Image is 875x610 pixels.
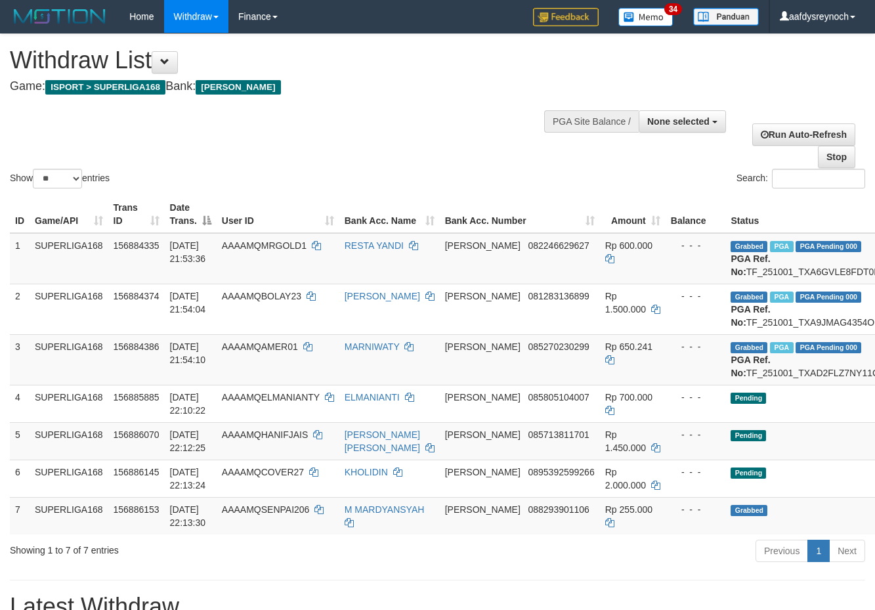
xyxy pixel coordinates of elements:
span: None selected [647,116,710,127]
th: Game/API: activate to sort column ascending [30,196,108,233]
td: SUPERLIGA168 [30,422,108,460]
span: Copy 085713811701 to clipboard [528,429,589,440]
th: ID [10,196,30,233]
span: AAAAMQBOLAY23 [222,291,301,301]
div: - - - [671,340,721,353]
span: Pending [731,393,766,404]
span: [PERSON_NAME] [445,291,521,301]
span: Grabbed [731,292,767,303]
span: Rp 700.000 [605,392,652,403]
span: AAAAMQHANIFJAIS [222,429,308,440]
div: - - - [671,290,721,303]
button: None selected [639,110,726,133]
td: SUPERLIGA168 [30,460,108,497]
span: AAAAMQCOVER27 [222,467,304,477]
a: RESTA YANDI [345,240,404,251]
span: [PERSON_NAME] [196,80,280,95]
span: 156886153 [114,504,160,515]
h4: Game: Bank: [10,80,570,93]
a: Previous [756,540,808,562]
span: Copy 0895392599266 to clipboard [528,467,594,477]
a: Next [829,540,865,562]
img: Feedback.jpg [533,8,599,26]
span: [DATE] 22:13:24 [170,467,206,490]
span: Grabbed [731,241,767,252]
span: Rp 650.241 [605,341,652,352]
div: - - - [671,239,721,252]
b: PGA Ref. No: [731,355,770,378]
label: Search: [736,169,865,188]
a: 1 [807,540,830,562]
b: PGA Ref. No: [731,304,770,328]
span: 156886070 [114,429,160,440]
td: SUPERLIGA168 [30,284,108,334]
img: MOTION_logo.png [10,7,110,26]
span: [PERSON_NAME] [445,341,521,352]
a: [PERSON_NAME] [345,291,420,301]
img: panduan.png [693,8,759,26]
a: [PERSON_NAME] [PERSON_NAME] [345,429,420,453]
span: 156884335 [114,240,160,251]
span: [DATE] 21:54:10 [170,341,206,365]
td: SUPERLIGA168 [30,233,108,284]
span: [DATE] 22:13:30 [170,504,206,528]
div: - - - [671,391,721,404]
select: Showentries [33,169,82,188]
span: 34 [664,3,682,15]
div: PGA Site Balance / [544,110,639,133]
label: Show entries [10,169,110,188]
span: AAAAMQELMANIANTY [222,392,320,403]
a: MARNIWATY [345,341,400,352]
span: PGA Pending [796,292,861,303]
td: 3 [10,334,30,385]
span: Copy 085805104007 to clipboard [528,392,589,403]
td: SUPERLIGA168 [30,497,108,534]
a: Run Auto-Refresh [752,123,855,146]
td: 5 [10,422,30,460]
div: Showing 1 to 7 of 7 entries [10,538,354,557]
span: [PERSON_NAME] [445,240,521,251]
div: - - - [671,428,721,441]
span: PGA Pending [796,241,861,252]
span: [PERSON_NAME] [445,392,521,403]
th: User ID: activate to sort column ascending [217,196,339,233]
span: AAAAMQAMER01 [222,341,298,352]
td: 1 [10,233,30,284]
span: 156886145 [114,467,160,477]
span: Copy 088293901106 to clipboard [528,504,589,515]
span: 156884386 [114,341,160,352]
span: Grabbed [731,342,767,353]
span: Marked by aafandaneth [770,241,793,252]
span: Rp 2.000.000 [605,467,646,490]
span: Rp 1.500.000 [605,291,646,315]
span: Pending [731,468,766,479]
span: Pending [731,430,766,441]
b: PGA Ref. No: [731,253,770,277]
span: Rp 255.000 [605,504,652,515]
span: Marked by aafandaneth [770,292,793,303]
input: Search: [772,169,865,188]
span: Copy 081283136899 to clipboard [528,291,589,301]
div: - - - [671,503,721,516]
th: Bank Acc. Number: activate to sort column ascending [440,196,600,233]
th: Balance [666,196,726,233]
a: ELMANIANTI [345,392,400,403]
th: Bank Acc. Name: activate to sort column ascending [339,196,440,233]
span: AAAAMQSENPAI206 [222,504,310,515]
td: 2 [10,284,30,334]
th: Amount: activate to sort column ascending [600,196,666,233]
td: 6 [10,460,30,497]
td: 4 [10,385,30,422]
span: [DATE] 22:10:22 [170,392,206,416]
img: Button%20Memo.svg [618,8,673,26]
span: Rp 600.000 [605,240,652,251]
span: 156885885 [114,392,160,403]
span: PGA Pending [796,342,861,353]
h1: Withdraw List [10,47,570,74]
div: - - - [671,466,721,479]
span: [PERSON_NAME] [445,429,521,440]
th: Date Trans.: activate to sort column descending [165,196,217,233]
span: [PERSON_NAME] [445,467,521,477]
span: Copy 085270230299 to clipboard [528,341,589,352]
td: 7 [10,497,30,534]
